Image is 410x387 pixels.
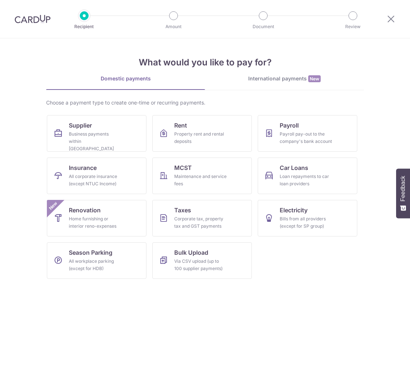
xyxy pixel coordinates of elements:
a: ElectricityBills from all providers (except for SP group) [258,200,357,236]
a: TaxesCorporate tax, property tax and GST payments [152,200,252,236]
p: Recipient [57,23,111,30]
span: Insurance [69,163,97,172]
p: Amount [146,23,201,30]
div: Via CSV upload (up to 100 supplier payments) [174,258,227,272]
span: Taxes [174,206,191,215]
div: Bills from all providers (except for SP group) [280,215,332,230]
div: Loan repayments to car loan providers [280,173,332,187]
a: Bulk UploadVia CSV upload (up to 100 supplier payments) [152,242,252,279]
div: Corporate tax, property tax and GST payments [174,215,227,230]
div: International payments [205,75,364,83]
img: CardUp [15,15,51,23]
div: All corporate insurance (except NTUC Income) [69,173,122,187]
a: RentProperty rent and rental deposits [152,115,252,152]
a: Season ParkingAll workplace parking (except for HDB) [47,242,146,279]
div: Domestic payments [46,75,205,82]
a: MCSTMaintenance and service fees [152,158,252,194]
span: New [308,75,321,82]
span: Rent [174,121,187,130]
span: Season Parking [69,248,112,257]
h4: What would you like to pay for? [46,56,364,69]
span: Electricity [280,206,307,215]
div: Property rent and rental deposits [174,130,227,145]
a: Car LoansLoan repayments to car loan providers [258,158,357,194]
p: Document [236,23,290,30]
div: Business payments within [GEOGRAPHIC_DATA] [69,130,122,152]
span: Car Loans [280,163,308,172]
button: Feedback - Show survey [396,168,410,218]
a: PayrollPayroll pay-out to the company's bank account [258,115,357,152]
div: Payroll pay-out to the company's bank account [280,130,332,145]
span: New [47,200,59,212]
a: InsuranceAll corporate insurance (except NTUC Income) [47,158,146,194]
div: Home furnishing or interior reno-expenses [69,215,122,230]
div: Maintenance and service fees [174,173,227,187]
span: MCST [174,163,192,172]
span: Supplier [69,121,92,130]
span: Payroll [280,121,299,130]
a: RenovationHome furnishing or interior reno-expensesNew [47,200,146,236]
span: Bulk Upload [174,248,208,257]
p: Review [326,23,380,30]
span: Feedback [400,176,406,201]
span: Renovation [69,206,101,215]
div: All workplace parking (except for HDB) [69,258,122,272]
a: SupplierBusiness payments within [GEOGRAPHIC_DATA] [47,115,146,152]
div: Choose a payment type to create one-time or recurring payments. [46,99,364,106]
